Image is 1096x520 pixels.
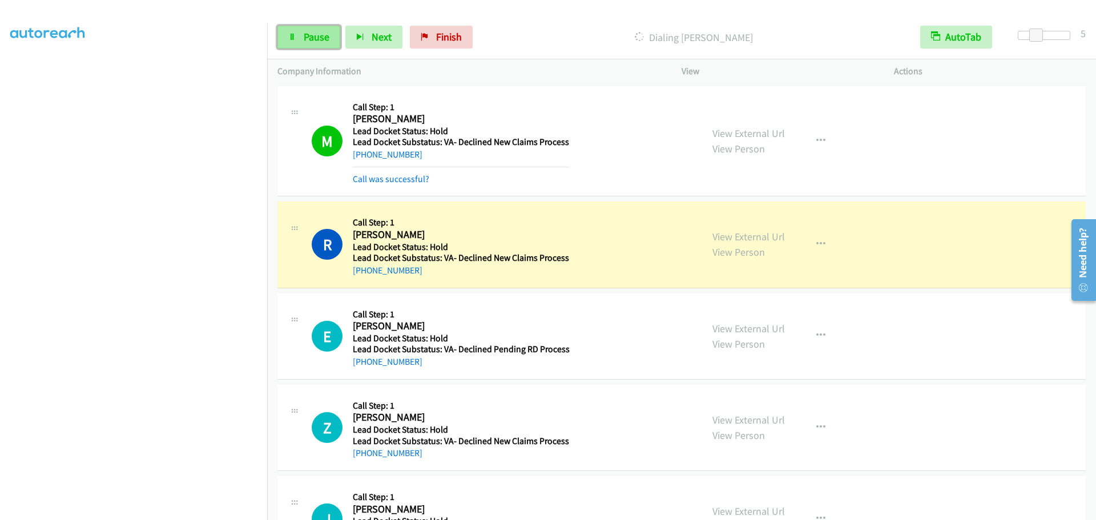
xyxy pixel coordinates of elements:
[353,126,569,137] h5: Lead Docket Status: Hold
[304,30,329,43] span: Pause
[353,217,569,228] h5: Call Step: 1
[353,309,570,320] h5: Call Step: 1
[894,65,1086,78] p: Actions
[920,26,992,49] button: AutoTab
[353,265,422,276] a: [PHONE_NUMBER]
[353,503,569,516] h2: [PERSON_NAME]
[1081,26,1086,41] div: 5
[712,142,765,155] a: View Person
[712,322,785,335] a: View External Url
[353,448,422,458] a: [PHONE_NUMBER]
[712,245,765,259] a: View Person
[312,412,342,443] div: The call is yet to be attempted
[353,411,569,424] h2: [PERSON_NAME]
[353,356,422,367] a: [PHONE_NUMBER]
[353,174,429,184] a: Call was successful?
[345,26,402,49] button: Next
[353,228,565,241] h2: [PERSON_NAME]
[712,127,785,140] a: View External Url
[353,424,569,436] h5: Lead Docket Status: Hold
[410,26,473,49] a: Finish
[353,252,569,264] h5: Lead Docket Substatus: VA- Declined New Claims Process
[1063,215,1096,305] iframe: Resource Center
[372,30,392,43] span: Next
[312,126,342,156] h1: M
[712,413,785,426] a: View External Url
[353,491,569,503] h5: Call Step: 1
[353,136,569,148] h5: Lead Docket Substatus: VA- Declined New Claims Process
[353,241,569,253] h5: Lead Docket Status: Hold
[436,30,462,43] span: Finish
[353,333,570,344] h5: Lead Docket Status: Hold
[353,320,565,333] h2: [PERSON_NAME]
[712,429,765,442] a: View Person
[353,112,565,126] h2: [PERSON_NAME]
[712,337,765,350] a: View Person
[712,230,785,243] a: View External Url
[712,505,785,518] a: View External Url
[353,102,569,113] h5: Call Step: 1
[277,26,340,49] a: Pause
[277,65,661,78] p: Company Information
[353,400,569,412] h5: Call Step: 1
[353,149,422,160] a: [PHONE_NUMBER]
[353,436,569,447] h5: Lead Docket Substatus: VA- Declined New Claims Process
[488,30,900,45] p: Dialing [PERSON_NAME]
[682,65,873,78] p: View
[312,412,342,443] h1: Z
[353,344,570,355] h5: Lead Docket Substatus: VA- Declined Pending RD Process
[312,321,342,352] h1: E
[312,229,342,260] h1: R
